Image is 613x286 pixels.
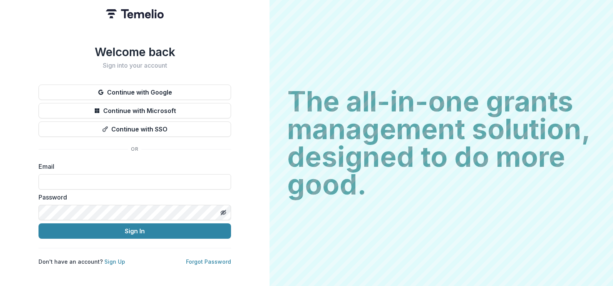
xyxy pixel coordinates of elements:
img: Temelio [106,9,164,18]
button: Sign In [39,223,231,239]
a: Sign Up [104,258,125,265]
button: Continue with Microsoft [39,103,231,118]
label: Email [39,162,226,171]
a: Forgot Password [186,258,231,265]
h2: Sign into your account [39,62,231,69]
button: Toggle password visibility [217,206,229,219]
h1: Welcome back [39,45,231,59]
p: Don't have an account? [39,258,125,266]
button: Continue with Google [39,85,231,100]
button: Continue with SSO [39,121,231,137]
label: Password [39,193,226,202]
